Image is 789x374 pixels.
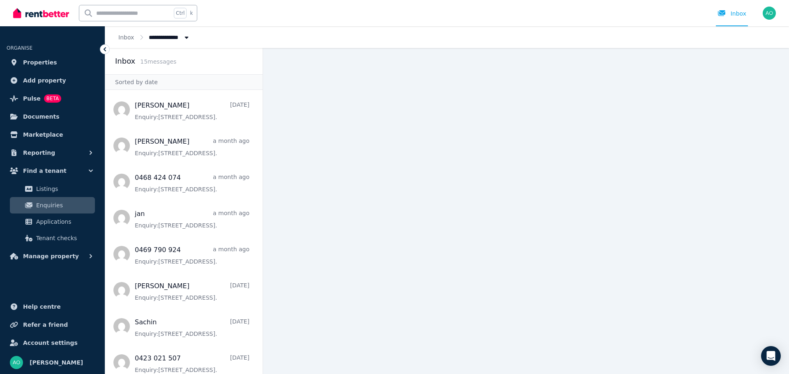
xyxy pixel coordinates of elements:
a: Properties [7,54,98,71]
a: 0423 021 507[DATE]Enquiry:[STREET_ADDRESS]. [135,353,249,374]
span: Account settings [23,338,78,348]
a: Refer a friend [7,317,98,333]
a: Applications [10,213,95,230]
a: Tenant checks [10,230,95,246]
nav: Breadcrumb [105,26,204,48]
button: Reporting [7,145,98,161]
img: andy osinski [10,356,23,369]
a: Documents [7,108,98,125]
span: Properties [23,57,57,67]
a: [PERSON_NAME]a month agoEnquiry:[STREET_ADDRESS]. [135,137,249,157]
span: Listings [36,184,92,194]
button: Manage property [7,248,98,264]
a: [PERSON_NAME][DATE]Enquiry:[STREET_ADDRESS]. [135,281,249,302]
span: [PERSON_NAME] [30,358,83,367]
a: Enquiries [10,197,95,213]
span: 15 message s [140,58,176,65]
span: Refer a friend [23,320,68,330]
a: 0468 424 074a month agoEnquiry:[STREET_ADDRESS]. [135,173,249,193]
a: PulseBETA [7,90,98,107]
div: Open Intercom Messenger [761,346,781,366]
a: Account settings [7,335,98,351]
span: k [190,10,193,16]
img: andy osinski [763,7,776,20]
span: ORGANISE [7,45,32,51]
h2: Inbox [115,55,135,67]
a: Listings [10,181,95,197]
a: [PERSON_NAME][DATE]Enquiry:[STREET_ADDRESS]. [135,101,249,121]
span: Find a tenant [23,166,67,176]
span: Documents [23,112,60,122]
button: Find a tenant [7,163,98,179]
a: Sachin[DATE]Enquiry:[STREET_ADDRESS]. [135,317,249,338]
a: jana month agoEnquiry:[STREET_ADDRESS]. [135,209,249,229]
span: Add property [23,76,66,85]
span: Enquiries [36,200,92,210]
span: Help centre [23,302,61,312]
a: Marketplace [7,126,98,143]
a: Help centre [7,298,98,315]
a: Add property [7,72,98,89]
span: Ctrl [174,8,187,18]
span: Applications [36,217,92,227]
span: Pulse [23,94,41,103]
a: Inbox [118,34,134,41]
div: Sorted by date [105,74,263,90]
span: Tenant checks [36,233,92,243]
span: Reporting [23,148,55,158]
img: RentBetter [13,7,69,19]
nav: Message list [105,90,263,374]
span: Manage property [23,251,79,261]
div: Inbox [717,9,746,18]
span: BETA [44,94,61,103]
a: 0469 790 924a month agoEnquiry:[STREET_ADDRESS]. [135,245,249,266]
span: Marketplace [23,130,63,140]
